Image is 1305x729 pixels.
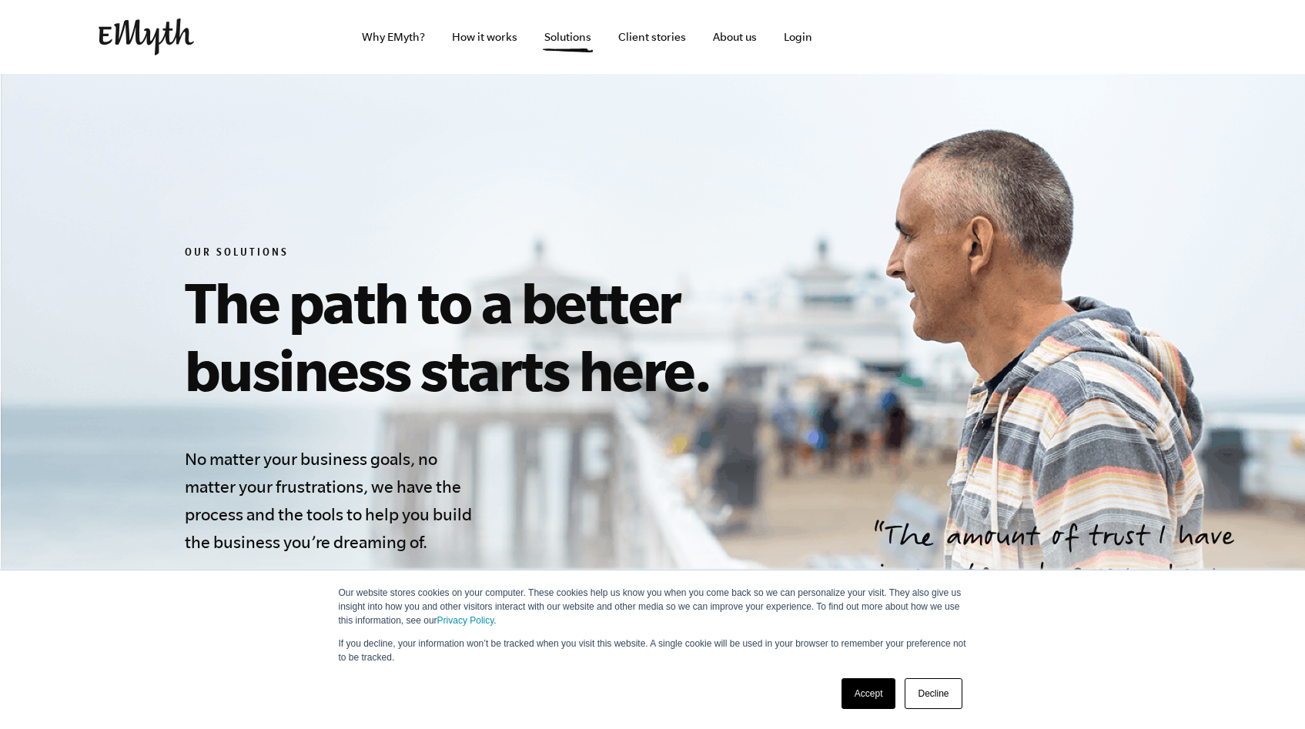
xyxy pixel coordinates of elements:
[1228,655,1305,729] iframe: Chat Widget
[99,18,194,55] img: EMyth
[1046,20,1207,54] iframe: Embedded CTA
[185,246,887,262] h6: Our Solutions
[842,678,896,709] a: Accept
[185,445,480,556] h4: No matter your business goals, no matter your frustrations, we have the process and the tools to ...
[905,678,962,709] a: Decline
[876,20,1038,54] iframe: Embedded CTA
[437,615,494,626] a: Privacy Policy
[339,637,967,664] p: If you decline, your information won’t be tracked when you visit this website. A single cookie wi...
[185,268,887,403] h1: The path to a better business starts here.
[339,586,967,627] p: Our website stores cookies on your computer. These cookies help us know you when you come back so...
[874,521,1268,706] p: The amount of trust I have in my team has never been higher, and that’s a great feeling—to have a...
